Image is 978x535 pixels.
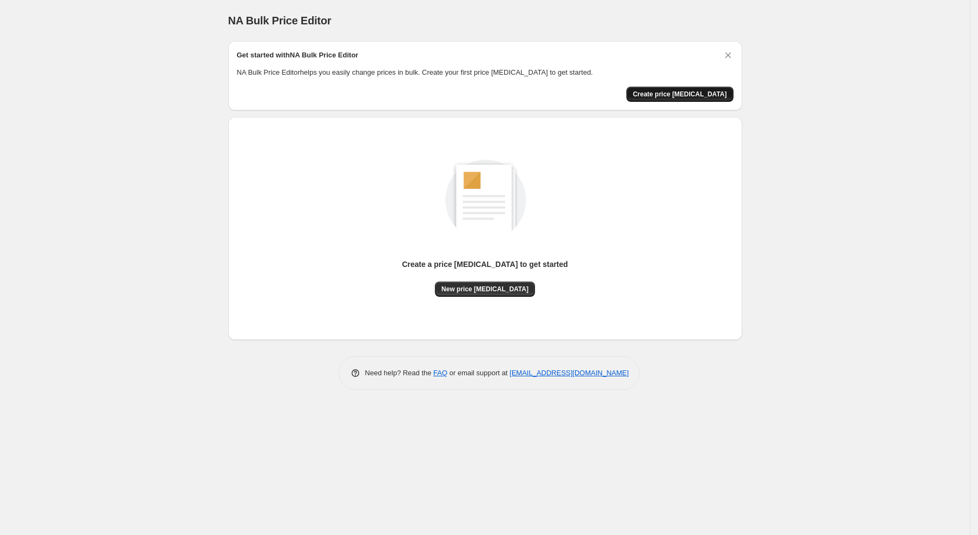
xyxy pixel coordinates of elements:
span: Need help? Read the [365,369,434,377]
button: Dismiss card [723,50,733,61]
span: NA Bulk Price Editor [228,15,332,27]
button: Create price change job [626,87,733,102]
button: New price [MEDICAL_DATA] [435,282,535,297]
span: New price [MEDICAL_DATA] [441,285,528,293]
p: NA Bulk Price Editor helps you easily change prices in bulk. Create your first price [MEDICAL_DAT... [237,67,733,78]
h2: Get started with NA Bulk Price Editor [237,50,359,61]
a: FAQ [433,369,447,377]
p: Create a price [MEDICAL_DATA] to get started [402,259,568,270]
span: Create price [MEDICAL_DATA] [633,90,727,99]
span: or email support at [447,369,510,377]
a: [EMAIL_ADDRESS][DOMAIN_NAME] [510,369,629,377]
